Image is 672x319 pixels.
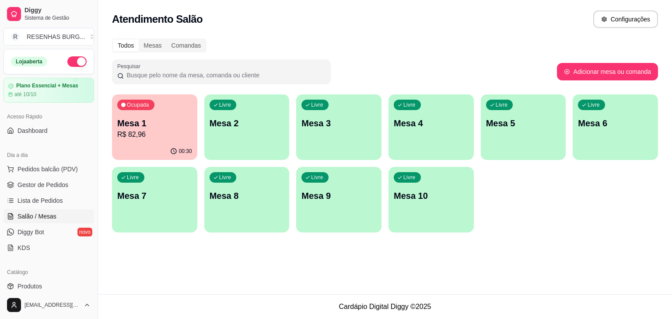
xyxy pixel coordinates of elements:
label: Pesquisar [117,62,143,70]
footer: Cardápio Digital Diggy © 2025 [98,294,672,319]
span: Diggy Bot [17,228,44,236]
div: Acesso Rápido [3,110,94,124]
span: Diggy [24,7,91,14]
p: Livre [588,101,600,108]
p: Mesa 1 [117,117,192,129]
p: Livre [219,174,231,181]
p: Ocupada [127,101,149,108]
p: Mesa 9 [301,190,376,202]
span: Gestor de Pedidos [17,180,68,189]
p: Livre [127,174,139,181]
a: Dashboard [3,124,94,138]
a: Diggy Botnovo [3,225,94,239]
span: Dashboard [17,126,48,135]
span: Produtos [17,282,42,291]
p: Livre [219,101,231,108]
p: Mesa 7 [117,190,192,202]
div: Catálogo [3,265,94,279]
div: Todos [113,39,139,52]
span: Sistema de Gestão [24,14,91,21]
p: Mesa 4 [394,117,469,129]
p: Mesa 2 [210,117,284,129]
div: Mesas [139,39,166,52]
button: LivreMesa 3 [296,94,381,160]
div: RESENHAS BURG ... [27,32,85,41]
p: Mesa 6 [578,117,653,129]
p: Mesa 8 [210,190,284,202]
p: 00:30 [179,148,192,155]
input: Pesquisar [124,71,325,80]
a: Produtos [3,279,94,293]
h2: Atendimento Salão [112,12,203,26]
button: LivreMesa 8 [204,167,290,232]
button: LivreMesa 2 [204,94,290,160]
a: Gestor de Pedidos [3,178,94,192]
p: Mesa 3 [301,117,376,129]
span: R [11,32,20,41]
button: Adicionar mesa ou comanda [557,63,658,80]
article: até 10/10 [14,91,36,98]
button: [EMAIL_ADDRESS][DOMAIN_NAME] [3,295,94,316]
a: DiggySistema de Gestão [3,3,94,24]
button: LivreMesa 7 [112,167,197,232]
a: Plano Essencial + Mesasaté 10/10 [3,78,94,103]
a: Lista de Pedidos [3,194,94,208]
p: Livre [496,101,508,108]
a: KDS [3,241,94,255]
p: R$ 82,96 [117,129,192,140]
p: Livre [403,101,416,108]
span: [EMAIL_ADDRESS][DOMAIN_NAME] [24,302,80,309]
button: Alterar Status [67,56,87,67]
button: LivreMesa 6 [573,94,658,160]
span: Pedidos balcão (PDV) [17,165,78,173]
button: Configurações [593,10,658,28]
div: Comandas [167,39,206,52]
p: Livre [311,101,323,108]
button: LivreMesa 4 [388,94,474,160]
span: KDS [17,243,30,252]
p: Mesa 10 [394,190,469,202]
p: Livre [403,174,416,181]
span: Salão / Mesas [17,212,56,221]
p: Livre [311,174,323,181]
div: Dia a dia [3,148,94,162]
button: LivreMesa 5 [481,94,566,160]
span: Lista de Pedidos [17,196,63,205]
p: Mesa 5 [486,117,561,129]
article: Plano Essencial + Mesas [16,83,78,89]
button: Pedidos balcão (PDV) [3,162,94,176]
button: OcupadaMesa 1R$ 82,9600:30 [112,94,197,160]
a: Salão / Mesas [3,209,94,223]
button: LivreMesa 10 [388,167,474,232]
button: LivreMesa 9 [296,167,381,232]
div: Loja aberta [11,57,47,66]
button: Select a team [3,28,94,45]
